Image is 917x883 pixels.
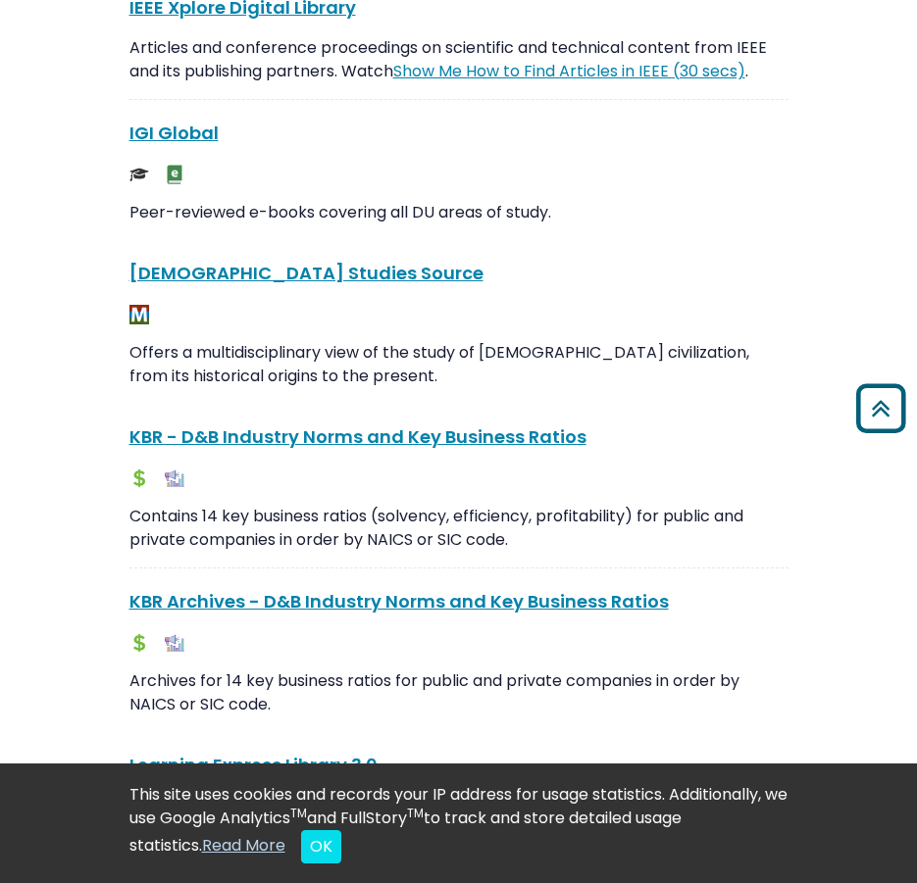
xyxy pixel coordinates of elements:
a: Link opens in new window [393,60,745,82]
a: KBR - D&B Industry Norms and Key Business Ratios [129,424,586,449]
div: This site uses cookies and records your IP address for usage statistics. Additionally, we use Goo... [129,783,789,863]
p: Articles and conference proceedings on scientific and technical content from IEEE and its publish... [129,36,789,83]
a: Learning Express Library 3.0 [129,753,378,777]
p: Offers a multidisciplinary view of the study of [DEMOGRAPHIC_DATA] civilization, from its histori... [129,341,789,388]
p: Archives for 14 key business ratios for public and private companies in order by NAICS or SIC code. [129,669,789,716]
img: e-Book [165,165,184,184]
sup: TM [407,805,424,821]
a: [DEMOGRAPHIC_DATA] Studies Source [129,261,484,285]
p: Contains 14 key business ratios (solvency, efficiency, profitability) for public and private comp... [129,505,789,552]
sup: TM [290,805,307,821]
a: IGI Global [129,121,219,145]
p: Peer-reviewed e-books covering all DU areas of study. [129,201,789,224]
img: Industry Report [165,633,184,653]
img: Industry Report [165,468,184,488]
img: Financial Report [129,633,149,653]
img: Financial Report [129,468,149,488]
img: MeL (Michigan electronic Library) [129,305,149,324]
a: Read More [202,834,285,857]
img: Scholarly or Peer Reviewed [129,165,149,184]
a: Back to Top [849,392,912,424]
button: Close [301,830,341,863]
a: KBR Archives - D&B Industry Norms and Key Business Ratios [129,589,669,613]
